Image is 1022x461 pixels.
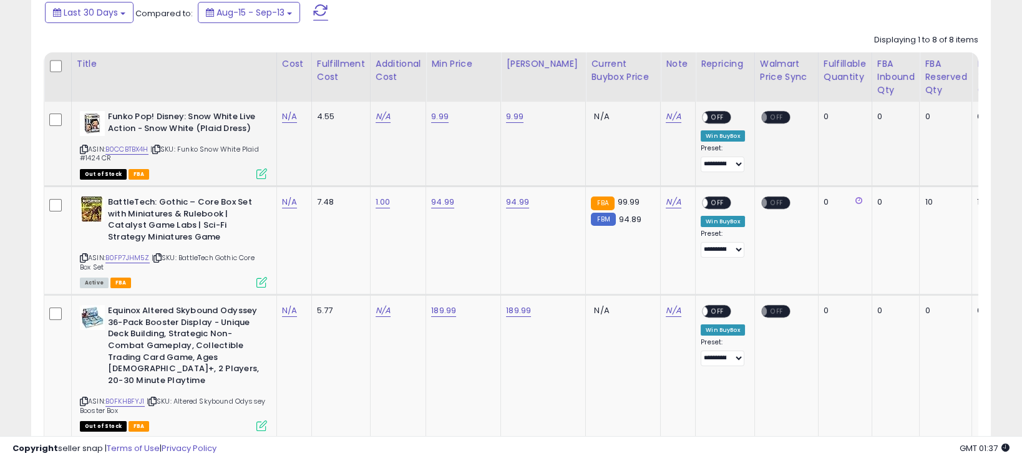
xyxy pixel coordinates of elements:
span: | SKU: Funko Snow White Plaid #1424 CR [80,144,259,163]
div: Note [666,57,690,70]
img: 41DJY0cEfML._SL40_.jpg [80,111,105,136]
span: | SKU: Altered Skybound Odyssey Booster Box [80,396,265,415]
span: All listings currently available for purchase on Amazon [80,278,109,288]
div: Displaying 1 to 8 of 8 items [874,34,978,46]
div: ASIN: [80,197,267,286]
span: OFF [708,198,728,208]
div: Walmart Price Sync [760,57,813,84]
a: Terms of Use [107,442,160,454]
span: 99.99 [618,196,640,208]
a: 9.99 [431,110,449,123]
a: 1.00 [376,196,391,208]
a: 94.99 [431,196,454,208]
div: 10 [977,197,996,208]
span: 94.89 [619,213,642,225]
div: 0 [877,305,910,316]
div: 0 [977,111,996,122]
img: 51-ThzgQ0iL._SL40_.jpg [80,305,105,330]
span: Compared to: [135,7,193,19]
button: Aug-15 - Sep-13 [198,2,300,23]
div: Repricing [701,57,749,70]
a: Privacy Policy [162,442,217,454]
div: Additional Cost [376,57,421,84]
span: FBA [110,278,132,288]
span: Aug-15 - Sep-13 [217,6,285,19]
b: Funko Pop! Disney: Snow White Live Action - Snow White (Plaid Dress) [108,111,260,137]
div: FBA Total Qty [977,57,1001,97]
b: Equinox Altered Skybound Odyssey 36-Pack Booster Display - Unique Deck Building, Strategic Non-Co... [108,305,260,389]
span: OFF [708,306,728,317]
div: 0 [877,197,910,208]
a: N/A [282,196,297,208]
span: OFF [767,306,787,317]
div: [PERSON_NAME] [506,57,580,70]
div: seller snap | | [12,443,217,455]
a: 9.99 [506,110,523,123]
span: | SKU: BattleTech Gothic Core Box Set [80,253,255,271]
div: 0 [824,197,862,208]
a: B0FP7JHM5Z [105,253,150,263]
div: Title [77,57,271,70]
b: BattleTech: Gothic – Core Box Set with Miniatures & Rulebook | Catalyst Game Labs | Sci-Fi Strate... [108,197,260,246]
div: Min Price [431,57,495,70]
strong: Copyright [12,442,58,454]
a: N/A [376,110,391,123]
div: FBA Reserved Qty [925,57,966,97]
span: Last 30 Days [64,6,118,19]
div: 7.48 [317,197,361,208]
span: OFF [767,198,787,208]
div: Current Buybox Price [591,57,655,84]
a: N/A [376,304,391,317]
div: 0 [925,305,962,316]
span: FBA [129,169,150,180]
div: 0 [824,111,862,122]
span: FBA [129,421,150,432]
span: All listings that are currently out of stock and unavailable for purchase on Amazon [80,421,127,432]
div: Cost [282,57,306,70]
div: ASIN: [80,111,267,178]
div: FBA inbound Qty [877,57,915,97]
small: FBA [591,197,614,210]
a: N/A [666,196,681,208]
span: All listings that are currently out of stock and unavailable for purchase on Amazon [80,169,127,180]
a: B0CCBTBX4H [105,144,148,155]
a: N/A [666,110,681,123]
div: Win BuyBox [701,216,745,227]
div: 5.77 [317,305,361,316]
div: 0 [977,305,996,316]
div: Win BuyBox [701,130,745,142]
div: 0 [824,305,862,316]
div: Preset: [701,230,745,257]
div: 4.55 [317,111,361,122]
button: Last 30 Days [45,2,134,23]
span: N/A [594,304,609,316]
span: N/A [594,110,609,122]
a: 189.99 [431,304,456,317]
span: 2025-10-14 01:37 GMT [960,442,1010,454]
div: Win BuyBox [701,324,745,336]
small: FBM [591,213,615,226]
a: B0FKHBFYJ1 [105,396,145,407]
img: 51CH+RaL2ML._SL40_.jpg [80,197,105,221]
a: 189.99 [506,304,531,317]
a: N/A [282,304,297,317]
div: Preset: [701,144,745,172]
a: N/A [282,110,297,123]
div: 0 [877,111,910,122]
span: OFF [708,112,728,123]
a: N/A [666,304,681,317]
div: Fulfillable Quantity [824,57,867,84]
div: Preset: [701,338,745,366]
div: Fulfillment Cost [317,57,365,84]
a: 94.99 [506,196,529,208]
div: 0 [925,111,962,122]
div: 10 [925,197,962,208]
span: OFF [767,112,787,123]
